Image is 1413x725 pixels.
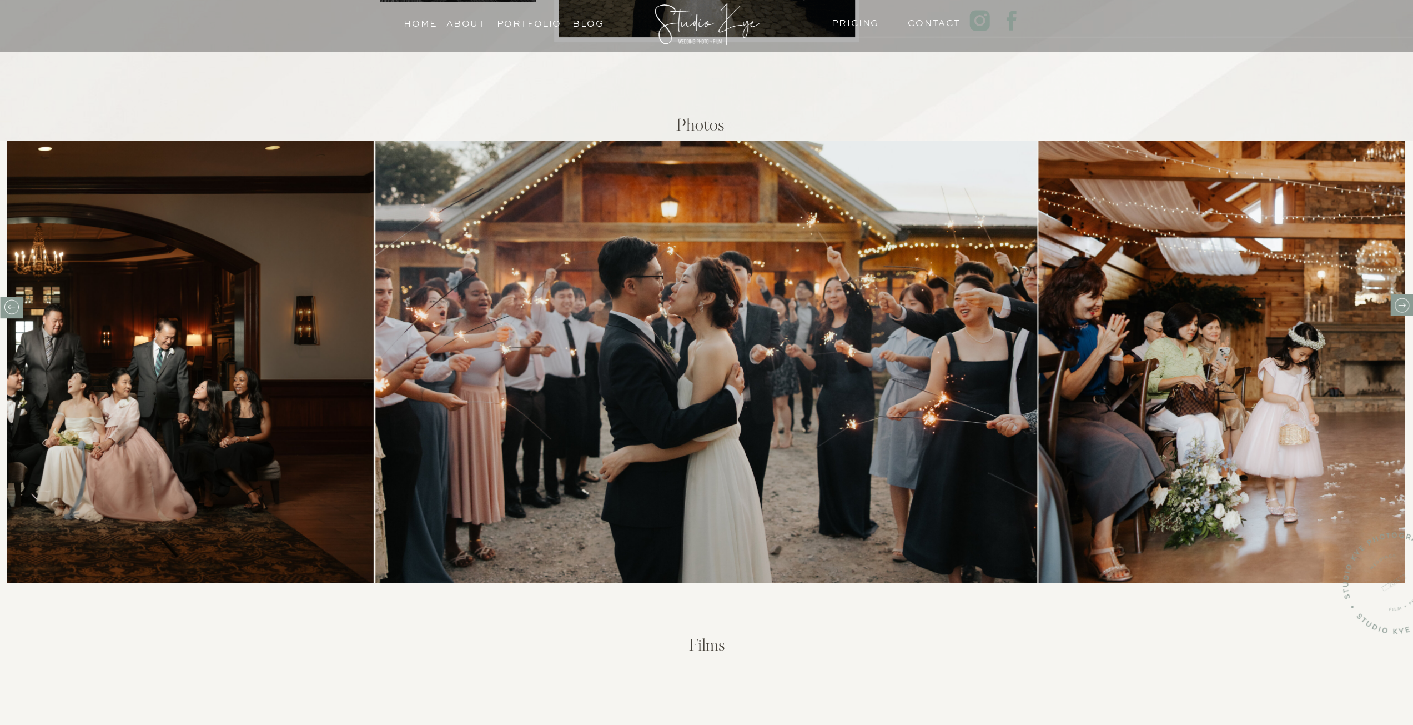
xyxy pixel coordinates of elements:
[563,16,614,26] a: Blog
[549,638,866,659] h2: Films
[542,118,859,139] h2: Photos
[908,15,951,26] a: Contact
[497,16,547,26] a: Portfolio
[399,16,442,26] a: Home
[832,15,874,26] a: PRICING
[446,16,485,26] a: About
